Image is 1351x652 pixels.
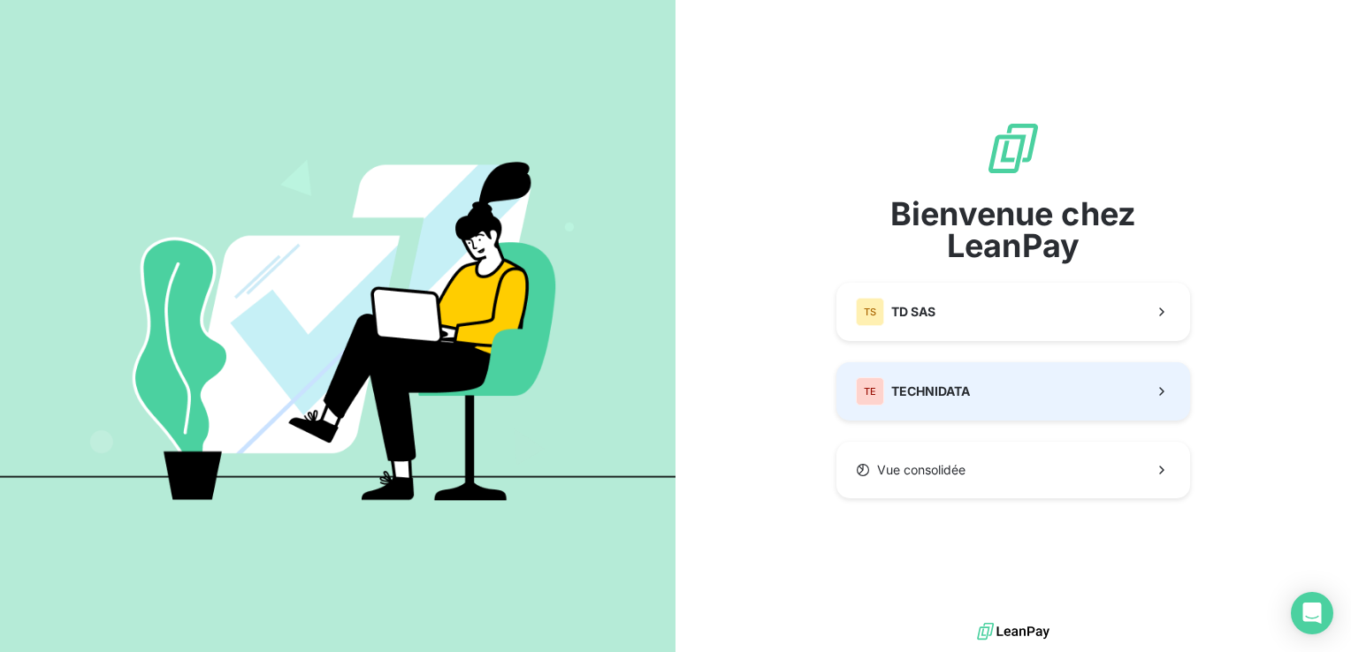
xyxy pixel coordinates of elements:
[985,120,1042,177] img: logo sigle
[836,283,1190,341] button: TSTD SAS
[877,461,966,479] span: Vue consolidée
[836,362,1190,421] button: TETECHNIDATA
[836,442,1190,498] button: Vue consolidée
[836,198,1190,262] span: Bienvenue chez LeanPay
[977,618,1050,645] img: logo
[891,303,935,321] span: TD SAS
[1291,592,1333,634] div: Open Intercom Messenger
[891,383,970,400] span: TECHNIDATA
[856,298,884,326] div: TS
[856,377,884,406] div: TE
